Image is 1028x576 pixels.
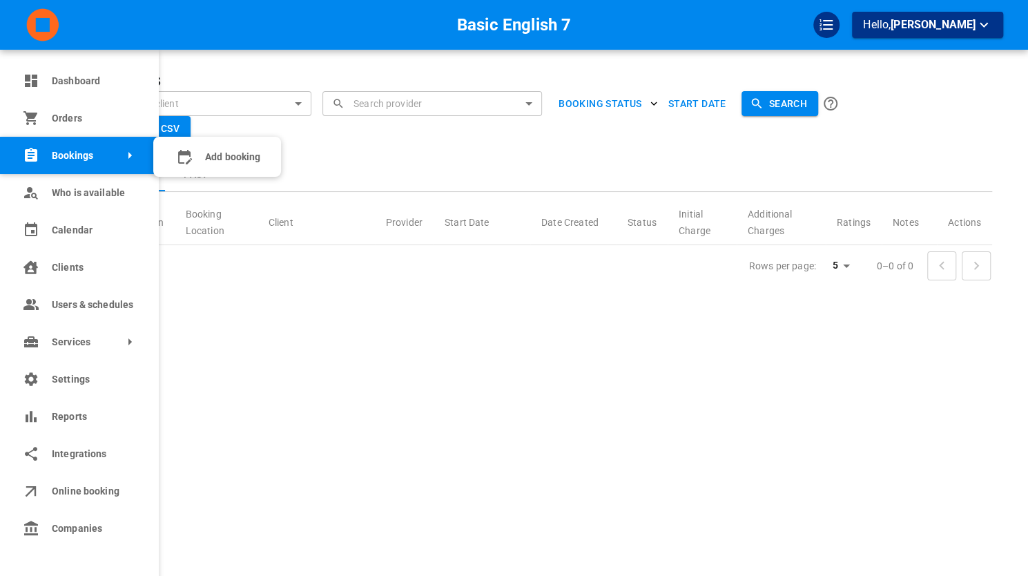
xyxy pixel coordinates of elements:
th: Additional Charges [737,195,826,245]
span: Online booking [52,484,138,499]
button: Open [519,94,539,113]
span: [PERSON_NAME] [891,18,976,31]
span: Integrations [52,447,138,461]
span: Clients [52,260,138,275]
span: Services [52,335,65,349]
button: Search [741,91,818,117]
span: Users & schedules [52,298,138,312]
span: Who is available [52,186,138,200]
img: company-logo [25,8,61,42]
p: 0–0 of 0 [877,259,913,273]
th: Client [258,195,375,245]
button: Hello,[PERSON_NAME] [852,12,1003,38]
th: Initial Charge [668,195,737,245]
th: Status [617,195,668,245]
div: 5 [822,256,855,276]
input: Search provider [350,91,532,115]
button: Click the Search button to submit your search. All name/email searches are CASE SENSITIVE. To sea... [818,91,843,116]
th: Provider [375,195,434,245]
th: Date Created [530,195,617,245]
th: Booking Location [175,195,258,245]
span: Calendar [52,223,138,238]
span: Add booking [205,150,260,164]
button: BOOKING STATUS [553,91,663,117]
span: Settings [52,372,138,387]
th: Notes [882,195,937,245]
th: Start Date [434,195,530,245]
button: Start Date [663,91,732,117]
div: Add booking [153,142,281,171]
div: QuickStart Guide [813,12,840,38]
span: Dashboard [52,74,138,88]
span: Companies [52,521,138,536]
h6: Basic English 7 [457,12,572,38]
input: Search client [119,91,302,115]
th: Ratings [826,195,882,245]
span: Reports [52,410,138,424]
p: Hello, [863,17,992,34]
button: Open [289,94,308,113]
th: Actions [937,195,992,245]
span: Bookings [52,148,65,163]
span: Orders [52,111,138,126]
p: Rows per page: [749,259,816,273]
